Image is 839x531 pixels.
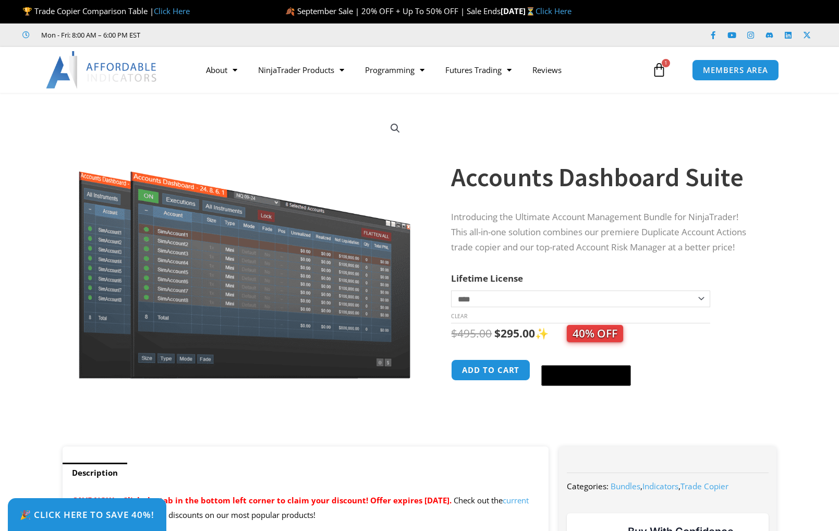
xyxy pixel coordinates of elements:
a: Click Here [154,6,190,16]
nav: Menu [196,58,649,82]
h1: Accounts Dashboard Suite [451,159,756,196]
a: Futures Trading [435,58,522,82]
a: Programming [355,58,435,82]
span: , , [611,481,728,491]
span: 🏆 Trade Copier Comparison Table | [22,6,190,16]
p: Check out the page for other discounts on our most popular products! [73,493,539,523]
a: Click Here [536,6,572,16]
iframe: Customer reviews powered by Trustpilot [155,30,311,40]
span: Categories: [567,481,609,491]
span: 1 [662,59,670,67]
span: 40% OFF [567,325,623,342]
span: Mon - Fri: 8:00 AM – 6:00 PM EST [39,29,140,41]
button: Add to cart [451,359,530,381]
label: Lifetime License [451,272,523,284]
button: Buy with GPay [541,365,631,386]
img: Screenshot 2024-08-26 155710eeeee [77,111,412,379]
span: 🎉 Click Here to save 40%! [20,510,154,519]
span: 🍂 September Sale | 20% OFF + Up To 50% OFF | Sale Ends [285,6,501,16]
a: 🎉 Click Here to save 40%! [8,498,166,531]
strong: [DATE] [501,6,536,16]
p: Introducing the Ultimate Account Management Bundle for NinjaTrader! This all-in-one solution comb... [451,210,756,255]
bdi: 495.00 [451,326,492,341]
a: Reviews [522,58,572,82]
a: Indicators [642,481,678,491]
span: SAVE NOW – Click the tab in the bottom left corner to claim your discount! Offer expires [DATE]. [73,495,452,505]
a: Bundles [611,481,640,491]
a: Clear options [451,312,467,320]
img: LogoAI | Affordable Indicators – NinjaTrader [46,51,158,89]
span: $ [494,326,501,341]
a: View full-screen image gallery [386,119,405,138]
span: MEMBERS AREA [703,66,768,74]
a: Trade Copier [680,481,728,491]
span: ⏳ [526,6,536,16]
a: NinjaTrader Products [248,58,355,82]
span: $ [451,326,457,341]
iframe: Secure payment input frame [539,358,633,359]
a: 1 [636,55,682,85]
a: MEMBERS AREA [692,59,779,81]
a: Description [63,463,127,483]
a: About [196,58,248,82]
bdi: 295.00 [494,326,535,341]
span: ✨ [535,326,623,341]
